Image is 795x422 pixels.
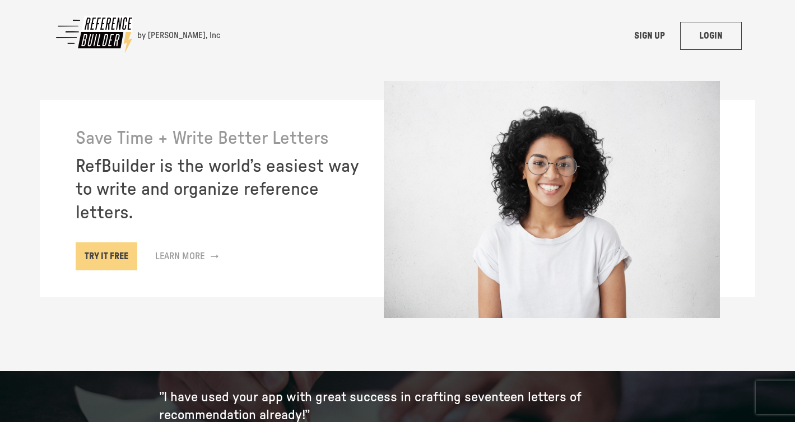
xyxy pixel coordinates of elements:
[146,242,227,270] a: Learn More
[155,250,204,263] p: Learn More
[76,127,362,151] h5: Save Time + Write Better Letters
[137,30,220,41] div: by [PERSON_NAME], Inc
[76,155,362,225] h5: RefBuilder is the world’s easiest way to write and organize reference letters.
[76,242,137,270] a: TRY IT FREE
[680,22,742,50] a: LOGIN
[53,13,137,55] img: Reference Builder Logo
[619,22,680,50] a: SIGN UP
[383,81,720,318] img: writing on paper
